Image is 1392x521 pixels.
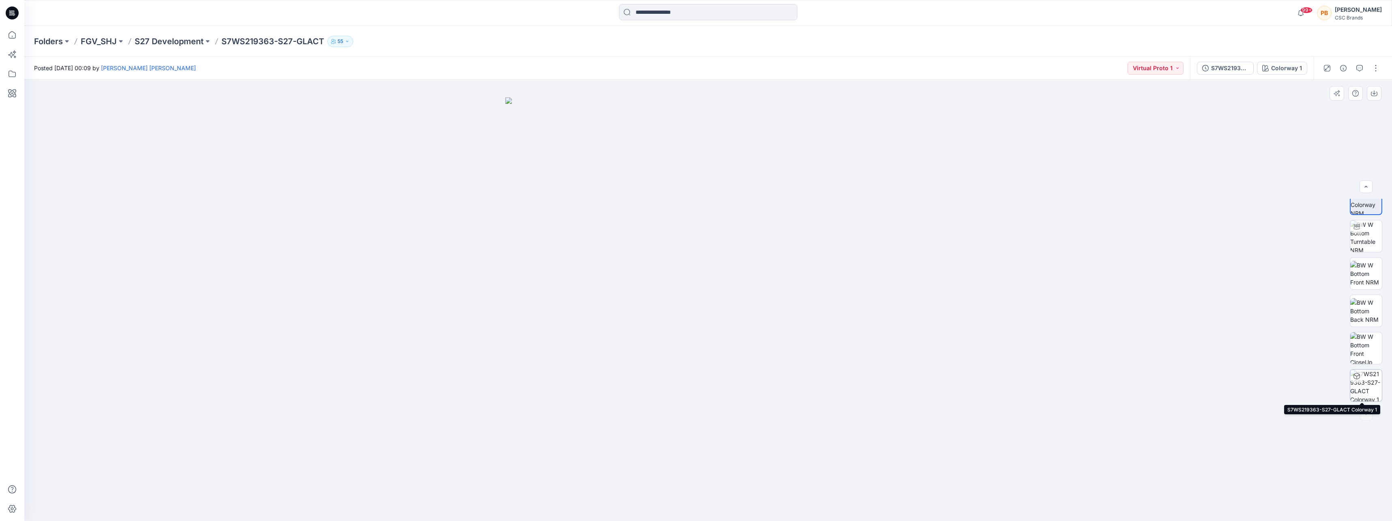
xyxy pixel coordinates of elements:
[1337,62,1350,75] button: Details
[101,65,196,71] a: [PERSON_NAME] [PERSON_NAME]
[1350,332,1382,364] img: BW W Bottom Front CloseUp NRM
[327,36,353,47] button: 55
[505,97,911,521] img: eyJhbGciOiJIUzI1NiIsImtpZCI6IjAiLCJzbHQiOiJzZXMiLCJ0eXAiOiJKV1QifQ.eyJkYXRhIjp7InR5cGUiOiJzdG9yYW...
[221,36,324,47] p: S7WS219363-S27-GLACT
[1211,64,1248,73] div: S7WS219363-S27-GLACT
[1335,5,1382,15] div: [PERSON_NAME]
[1271,64,1302,73] div: Colorway 1
[1257,62,1307,75] button: Colorway 1
[1317,6,1332,20] div: PB
[81,36,117,47] a: FGV_SHJ
[135,36,204,47] a: S27 Development
[1335,15,1382,21] div: CSC Brands
[1197,62,1254,75] button: S7WS219363-S27-GLACT
[1350,261,1382,286] img: BW W Bottom Front NRM
[1350,298,1382,324] img: BW W Bottom Back NRM
[1350,370,1382,401] img: S7WS219363-S27-GLACT Colorway 1
[337,37,343,46] p: 55
[34,64,196,72] span: Posted [DATE] 00:09 by
[34,36,63,47] a: Folders
[1350,220,1382,252] img: BW W Bottom Turntable NRM
[1351,183,1381,214] img: BW W Bottom Colorway NRM
[1300,7,1313,13] span: 99+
